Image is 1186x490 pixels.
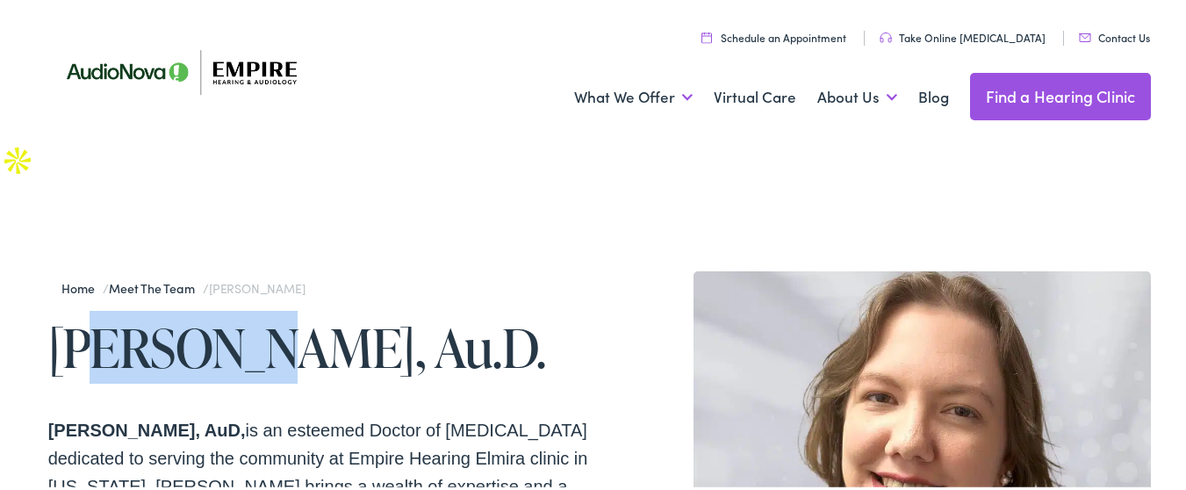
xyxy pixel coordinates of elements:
[1079,31,1091,40] img: utility icon
[574,62,693,127] a: What We Offer
[61,277,103,294] a: Home
[817,62,897,127] a: About Us
[209,277,305,294] span: [PERSON_NAME]
[109,277,203,294] a: Meet the Team
[880,30,892,40] img: utility icon
[970,70,1152,118] a: Find a Hearing Clinic
[918,62,949,127] a: Blog
[701,27,846,42] a: Schedule an Appointment
[701,29,712,40] img: utility icon
[61,277,305,294] span: / /
[1079,27,1150,42] a: Contact Us
[880,27,1046,42] a: Take Online [MEDICAL_DATA]
[714,62,796,127] a: Virtual Care
[48,316,600,374] h1: [PERSON_NAME], Au.D.
[48,418,246,437] strong: [PERSON_NAME], AuD,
